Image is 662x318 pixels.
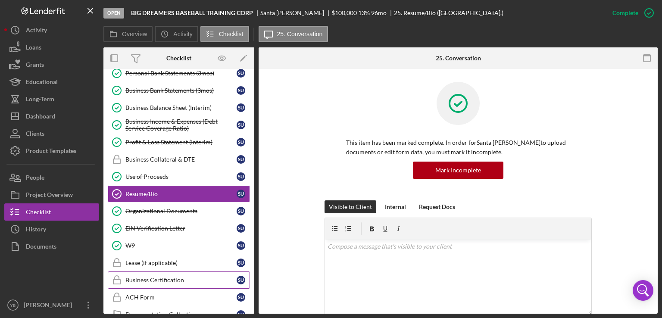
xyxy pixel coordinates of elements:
button: Complete [604,4,658,22]
div: 25. Resume/Bio ([GEOGRAPHIC_DATA].) [394,9,503,16]
div: S U [237,259,245,267]
div: [PERSON_NAME] [22,296,78,316]
div: S U [237,276,245,284]
button: Activity [4,22,99,39]
div: Open Intercom Messenger [633,280,653,301]
div: Checklist [166,55,191,62]
text: YB [10,303,16,308]
button: Educational [4,73,99,90]
div: 96 mo [371,9,387,16]
div: Activity [26,22,47,41]
div: S U [237,86,245,95]
div: W9 [125,242,237,249]
b: BIG DREAMERS BASEBALL TRAINING CORP [131,9,253,16]
div: S U [237,103,245,112]
button: Overview [103,26,153,42]
div: Business Bank Statements (3mos) [125,87,237,94]
div: Business Income & Expenses (Debt Service Coverage Ratio) [125,118,237,132]
div: 25. Conversation [436,55,481,62]
div: Use of Proceeds [125,173,237,180]
div: Organizational Documents [125,208,237,215]
button: Loans [4,39,99,56]
a: Business Collateral & DTESU [108,151,250,168]
div: History [26,221,46,240]
a: Business CertificationSU [108,271,250,289]
a: Personal Bank Statements (3mos)SU [108,65,250,82]
button: Project Overview [4,186,99,203]
span: $100,000 [331,9,357,16]
div: Business Certification [125,277,237,284]
div: EIN Verification Letter [125,225,237,232]
button: Mark Incomplete [413,162,503,179]
label: Overview [122,31,147,37]
button: Long-Term [4,90,99,108]
div: S U [237,69,245,78]
a: EIN Verification LetterSU [108,220,250,237]
div: Long-Term [26,90,54,110]
a: Documents [4,238,99,255]
div: S U [237,207,245,215]
p: This item has been marked complete. In order for Santa [PERSON_NAME] to upload documents or edit ... [346,138,570,157]
div: Lease (if applicable) [125,259,237,266]
div: Dashboard [26,108,55,127]
div: Complete [612,4,638,22]
a: W9SU [108,237,250,254]
a: ACH FormSU [108,289,250,306]
div: S U [237,138,245,147]
div: Checklist [26,203,51,223]
div: S U [237,190,245,198]
div: Project Overview [26,186,73,206]
div: Business Balance Sheet (Interim) [125,104,237,111]
button: 25. Conversation [259,26,328,42]
div: Product Templates [26,142,76,162]
a: Resume/BioSU [108,185,250,203]
button: Request Docs [415,200,459,213]
div: S U [237,121,245,129]
div: Internal [385,200,406,213]
button: Grants [4,56,99,73]
a: Business Bank Statements (3mos)SU [108,82,250,99]
button: History [4,221,99,238]
a: Business Income & Expenses (Debt Service Coverage Ratio)SU [108,116,250,134]
div: S U [237,155,245,164]
button: Activity [155,26,198,42]
div: Personal Bank Statements (3mos) [125,70,237,77]
div: Mark Incomplete [435,162,481,179]
div: Request Docs [419,200,455,213]
div: S U [237,224,245,233]
div: Resume/Bio [125,190,237,197]
div: Santa [PERSON_NAME] [260,9,331,16]
div: Documentation Collection [125,311,237,318]
a: Business Balance Sheet (Interim)SU [108,99,250,116]
button: Internal [381,200,410,213]
div: Business Collateral & DTE [125,156,237,163]
button: Checklist [200,26,249,42]
button: YB[PERSON_NAME] [4,296,99,314]
button: Checklist [4,203,99,221]
label: Activity [173,31,192,37]
label: 25. Conversation [277,31,323,37]
div: Grants [26,56,44,75]
div: Profit & Loss Statement (Interim) [125,139,237,146]
div: S U [237,293,245,302]
div: S U [237,241,245,250]
a: Lease (if applicable)SU [108,254,250,271]
a: Product Templates [4,142,99,159]
div: Documents [26,238,56,257]
div: Educational [26,73,58,93]
button: Clients [4,125,99,142]
div: Open [103,8,124,19]
div: People [26,169,44,188]
a: Profit & Loss Statement (Interim)SU [108,134,250,151]
button: Dashboard [4,108,99,125]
